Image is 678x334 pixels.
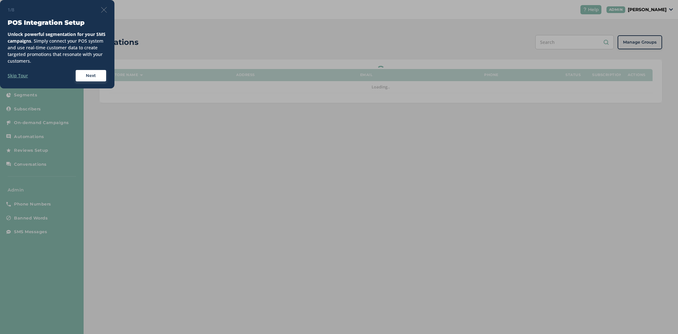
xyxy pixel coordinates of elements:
[101,7,107,13] img: icon-close-thin-accent-606ae9a3.svg
[8,6,14,13] span: 1/8
[8,72,28,79] label: Skip Tour
[8,31,107,64] div: . Simply connect your POS system and use real-time customer data to create targeted promotions th...
[8,18,107,27] h3: POS Integration Setup
[8,31,106,44] strong: Unlock powerful segmentation for your SMS campaigns
[646,303,678,334] iframe: Chat Widget
[86,73,96,79] span: Next
[75,69,107,82] button: Next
